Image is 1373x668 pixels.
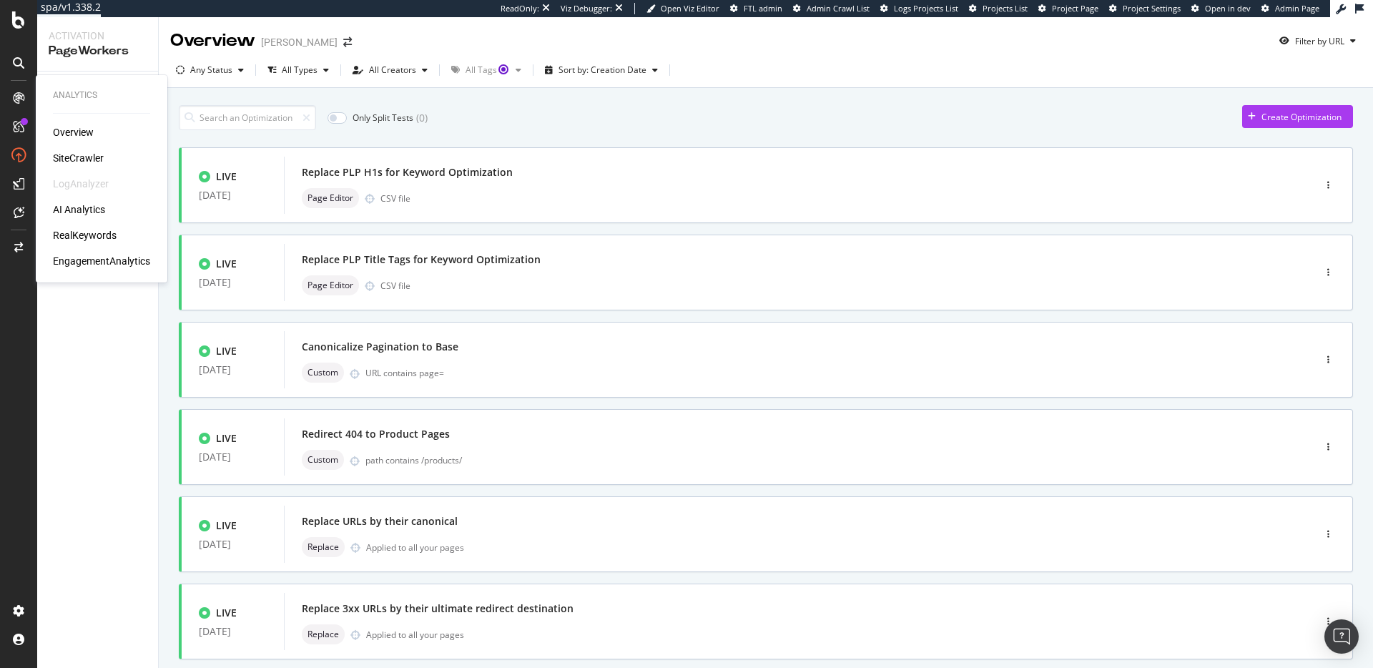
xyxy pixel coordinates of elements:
[983,3,1028,14] span: Projects List
[302,450,344,470] div: neutral label
[302,188,359,208] div: neutral label
[216,519,237,533] div: LIVE
[347,59,433,82] button: All Creators
[53,89,150,102] div: Analytics
[302,252,541,267] div: Replace PLP Title Tags for Keyword Optimization
[969,3,1028,14] a: Projects List
[1261,3,1319,14] a: Admin Page
[307,368,338,377] span: Custom
[302,624,345,644] div: neutral label
[216,170,237,184] div: LIVE
[49,29,147,43] div: Activation
[302,275,359,295] div: neutral label
[170,29,255,53] div: Overview
[501,3,539,14] div: ReadOnly:
[353,112,413,124] div: Only Split Tests
[53,177,109,191] div: LogAnalyzer
[216,257,237,271] div: LIVE
[216,344,237,358] div: LIVE
[282,66,318,74] div: All Types
[1295,35,1344,47] div: Filter by URL
[446,59,527,82] button: All TagsTooltip anchor
[307,194,353,202] span: Page Editor
[561,3,612,14] div: Viz Debugger:
[894,3,958,14] span: Logs Projects List
[199,364,267,375] div: [DATE]
[302,427,450,441] div: Redirect 404 to Product Pages
[1324,619,1359,654] div: Open Intercom Messenger
[199,539,267,550] div: [DATE]
[1109,3,1181,14] a: Project Settings
[497,63,510,76] div: Tooltip anchor
[302,340,458,354] div: Canonicalize Pagination to Base
[216,431,237,446] div: LIVE
[307,630,339,639] span: Replace
[1261,111,1342,123] div: Create Optimization
[369,66,416,74] div: All Creators
[366,629,464,641] div: Applied to all your pages
[302,601,574,616] div: Replace 3xx URLs by their ultimate redirect destination
[199,451,267,463] div: [DATE]
[216,606,237,620] div: LIVE
[880,3,958,14] a: Logs Projects List
[343,37,352,47] div: arrow-right-arrow-left
[744,3,782,14] span: FTL admin
[49,43,147,59] div: PageWorkers
[1242,105,1353,128] button: Create Optimization
[1038,3,1098,14] a: Project Page
[1205,3,1251,14] span: Open in dev
[1123,3,1181,14] span: Project Settings
[53,228,117,242] a: RealKeywords
[53,125,94,139] a: Overview
[307,543,339,551] span: Replace
[1274,29,1362,52] button: Filter by URL
[558,66,646,74] div: Sort by: Creation Date
[307,456,338,464] span: Custom
[199,190,267,201] div: [DATE]
[807,3,870,14] span: Admin Crawl List
[466,66,510,74] div: All Tags
[793,3,870,14] a: Admin Crawl List
[365,367,1253,379] div: URL contains page=
[365,454,1253,466] div: path contains /products/
[307,281,353,290] span: Page Editor
[366,541,464,554] div: Applied to all your pages
[646,3,719,14] a: Open Viz Editor
[170,59,250,82] button: Any Status
[416,111,428,125] div: ( 0 )
[380,280,410,292] div: CSV file
[661,3,719,14] span: Open Viz Editor
[380,192,410,205] div: CSV file
[262,59,335,82] button: All Types
[302,537,345,557] div: neutral label
[199,626,267,637] div: [DATE]
[302,363,344,383] div: neutral label
[53,151,104,165] a: SiteCrawler
[179,105,316,130] input: Search an Optimization
[1191,3,1251,14] a: Open in dev
[190,66,232,74] div: Any Status
[302,165,513,180] div: Replace PLP H1s for Keyword Optimization
[261,35,338,49] div: [PERSON_NAME]
[730,3,782,14] a: FTL admin
[539,59,664,82] button: Sort by: Creation Date
[1275,3,1319,14] span: Admin Page
[1052,3,1098,14] span: Project Page
[302,514,458,529] div: Replace URLs by their canonical
[199,277,267,288] div: [DATE]
[53,202,105,217] a: AI Analytics
[53,254,150,268] a: EngagementAnalytics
